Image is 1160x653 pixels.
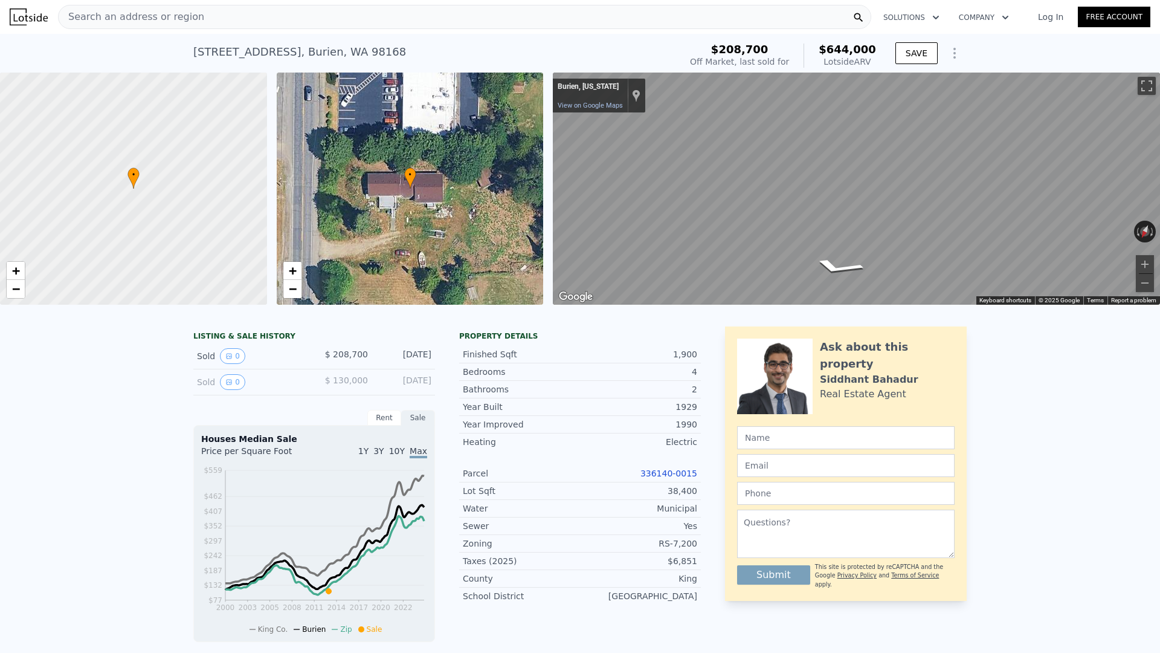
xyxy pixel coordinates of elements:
[325,349,368,359] span: $ 208,700
[580,520,697,532] div: Yes
[327,603,346,612] tspan: 2014
[401,410,435,426] div: Sale
[1039,297,1080,304] span: © 2025 Google
[367,410,401,426] div: Rent
[258,625,288,634] span: King Co.
[325,375,368,385] span: $ 130,000
[819,43,876,56] span: $644,000
[820,387,906,401] div: Real Estate Agent
[737,454,955,477] input: Email
[815,563,955,589] div: This site is protected by reCAPTCHA and the Google and apply.
[463,538,580,550] div: Zoning
[1023,11,1078,23] a: Log In
[394,603,413,612] tspan: 2022
[580,538,697,550] div: RS-7,200
[204,522,222,530] tspan: $352
[556,289,596,305] a: Open this area in Google Maps (opens a new window)
[204,551,222,560] tspan: $242
[874,7,949,28] button: Solutions
[1134,221,1141,242] button: Rotate counterclockwise
[204,492,222,501] tspan: $462
[216,603,235,612] tspan: 2000
[283,262,301,280] a: Zoom in
[837,572,877,579] a: Privacy Policy
[463,401,580,413] div: Year Built
[193,44,406,60] div: [STREET_ADDRESS] , Burien , WA 98168
[127,167,140,189] div: •
[204,581,222,590] tspan: $132
[558,102,623,109] a: View on Google Maps
[260,603,279,612] tspan: 2005
[463,485,580,497] div: Lot Sqft
[193,331,435,343] div: LISTING & SALE HISTORY
[463,520,580,532] div: Sewer
[895,42,938,64] button: SAVE
[7,262,25,280] a: Zoom in
[239,603,257,612] tspan: 2003
[580,348,697,360] div: 1,900
[404,169,416,180] span: •
[459,331,701,341] div: Property details
[1136,255,1154,273] button: Zoom in
[283,280,301,298] a: Zoom out
[463,418,580,430] div: Year Improved
[580,502,697,515] div: Municipal
[580,590,697,602] div: [GEOGRAPHIC_DATA]
[220,348,245,364] button: View historical data
[197,374,304,390] div: Sold
[690,56,789,68] div: Off Market, last sold for
[283,603,301,612] tspan: 2008
[208,596,222,605] tspan: $77
[942,41,967,65] button: Show Options
[891,572,939,579] a: Terms of Service
[463,366,580,378] div: Bedrooms
[793,255,882,280] path: Go North
[7,280,25,298] a: Zoom out
[979,296,1031,305] button: Keyboard shortcuts
[580,383,697,395] div: 2
[302,625,326,634] span: Burien
[463,348,580,360] div: Finished Sqft
[204,507,222,516] tspan: $407
[404,167,416,189] div: •
[10,8,48,25] img: Lotside
[556,289,596,305] img: Google
[580,401,697,413] div: 1929
[378,348,431,364] div: [DATE]
[1136,220,1153,244] button: Reset the view
[340,625,352,634] span: Zip
[553,73,1160,305] div: Map
[580,418,697,430] div: 1990
[201,433,427,445] div: Houses Median Sale
[220,374,245,390] button: View historical data
[389,446,405,456] span: 10Y
[1138,77,1156,95] button: Toggle fullscreen view
[737,482,955,505] input: Phone
[201,445,314,464] div: Price per Square Foot
[1078,7,1150,27] a: Free Account
[1087,297,1104,304] a: Terms
[711,43,768,56] span: $208,700
[1150,221,1156,242] button: Rotate clockwise
[580,573,697,585] div: King
[378,374,431,390] div: [DATE]
[553,73,1160,305] div: Street View
[12,263,20,278] span: +
[949,7,1019,28] button: Company
[463,467,580,479] div: Parcel
[580,436,697,448] div: Electric
[558,82,622,92] div: Burien, [US_STATE]
[204,567,222,575] tspan: $187
[820,339,955,372] div: Ask about this property
[350,603,369,612] tspan: 2017
[12,281,20,296] span: −
[1136,274,1154,292] button: Zoom out
[820,372,918,387] div: Siddhant Bahadur
[463,383,580,395] div: Bathrooms
[580,555,697,567] div: $6,851
[373,446,384,456] span: 3Y
[580,485,697,497] div: 38,400
[204,537,222,545] tspan: $297
[463,573,580,585] div: County
[819,56,876,68] div: Lotside ARV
